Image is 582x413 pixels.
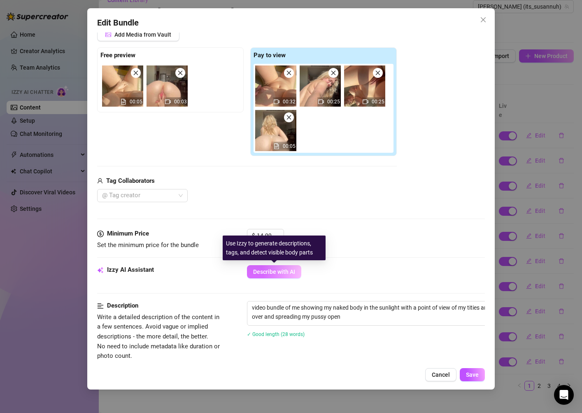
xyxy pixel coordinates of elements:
span: close [375,70,381,76]
span: close [331,70,336,76]
span: user [97,176,103,186]
span: close [286,114,292,120]
strong: Pay to view [254,51,286,59]
div: 00:25 [300,65,341,107]
div: 00:25 [344,65,385,107]
span: video-camera [318,99,324,105]
span: Describe with AI [253,268,295,275]
div: 00:32 [255,65,296,107]
strong: Izzy AI Assistant [107,266,154,273]
div: 00:05 [255,110,296,151]
span: 00:05 [283,143,296,149]
img: media [255,65,296,107]
img: media [255,110,296,151]
span: video-camera [363,99,368,105]
span: video-camera [165,99,171,105]
img: media [344,65,385,107]
span: picture [105,32,111,37]
span: 00:25 [327,99,340,105]
span: 00:05 [130,99,142,105]
button: Cancel [425,368,456,381]
div: Open Intercom Messenger [554,385,574,405]
span: Edit Bundle [97,16,139,29]
div: 00:03 [147,65,188,107]
strong: Minimum Price [107,230,149,237]
span: 00:03 [174,99,187,105]
span: 00:32 [283,99,296,105]
span: file-gif [121,99,126,105]
strong: Free preview [100,51,135,59]
span: Write a detailed description of the content in a few sentences. Avoid vague or implied descriptio... [97,313,220,359]
button: Save [460,368,485,381]
button: Describe with AI [247,265,301,278]
span: Set the minimum price for the bundle [97,241,199,249]
strong: Tag Collaborators [106,177,155,184]
span: close [133,70,139,76]
span: close [480,16,487,23]
img: media [147,65,188,107]
button: Close [477,13,490,26]
span: align-left [97,301,104,311]
div: Use Izzy to generate descriptions, tags, and detect visible body parts [223,236,326,260]
button: Add Media from Vault [97,28,179,41]
span: close [177,70,183,76]
span: Cancel [432,371,450,378]
div: 00:05 [102,65,143,107]
span: Save [466,371,479,378]
span: file-gif [274,143,279,149]
textarea: video bundle of me showing my naked body in the sunlight with a point of view of my tities and my... [247,301,535,323]
span: close [286,70,292,76]
strong: Description [107,302,138,309]
span: 00:25 [372,99,384,105]
span: Add Media from Vault [114,31,171,38]
span: video-camera [274,99,279,105]
span: ✓ Good length (28 words) [247,331,305,337]
span: Close [477,16,490,23]
img: media [102,65,143,107]
img: media [300,65,341,107]
span: dollar [97,229,104,239]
